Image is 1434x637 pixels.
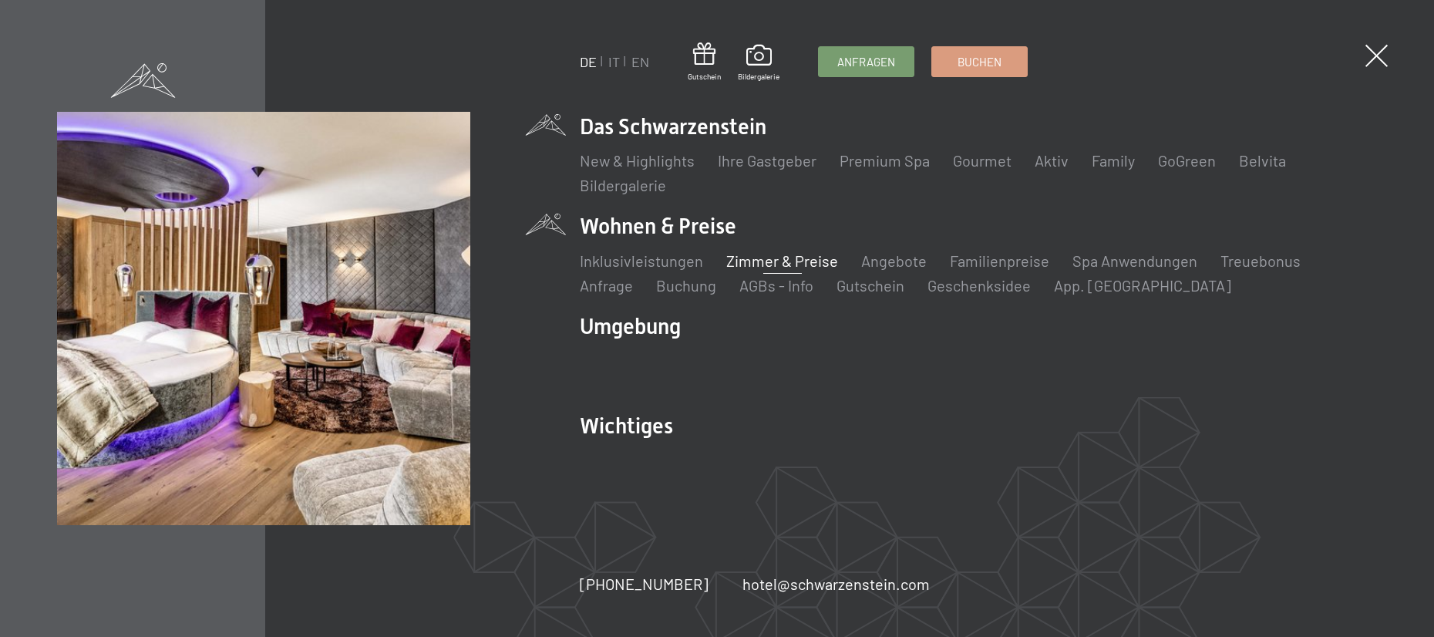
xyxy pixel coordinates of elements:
[580,151,695,170] a: New & Highlights
[656,276,716,295] a: Buchung
[580,575,709,593] span: [PHONE_NUMBER]
[738,71,779,82] span: Bildergalerie
[580,53,597,70] a: DE
[840,151,930,170] a: Premium Spa
[688,71,721,82] span: Gutschein
[1220,251,1301,270] a: Treuebonus
[718,151,816,170] a: Ihre Gastgeber
[742,573,930,595] a: hotel@schwarzenstein.com
[726,251,838,270] a: Zimmer & Preise
[1239,151,1286,170] a: Belvita
[738,45,779,82] a: Bildergalerie
[958,54,1001,70] span: Buchen
[1035,151,1069,170] a: Aktiv
[953,151,1012,170] a: Gourmet
[608,53,620,70] a: IT
[836,276,904,295] a: Gutschein
[1092,151,1135,170] a: Family
[688,42,721,82] a: Gutschein
[631,53,649,70] a: EN
[932,47,1027,76] a: Buchen
[739,276,813,295] a: AGBs - Info
[837,54,895,70] span: Anfragen
[1054,276,1231,295] a: App. [GEOGRAPHIC_DATA]
[580,251,703,270] a: Inklusivleistungen
[819,47,914,76] a: Anfragen
[580,573,709,595] a: [PHONE_NUMBER]
[861,251,927,270] a: Angebote
[950,251,1049,270] a: Familienpreise
[1158,151,1216,170] a: GoGreen
[1072,251,1197,270] a: Spa Anwendungen
[927,276,1031,295] a: Geschenksidee
[580,176,666,194] a: Bildergalerie
[580,276,633,295] a: Anfrage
